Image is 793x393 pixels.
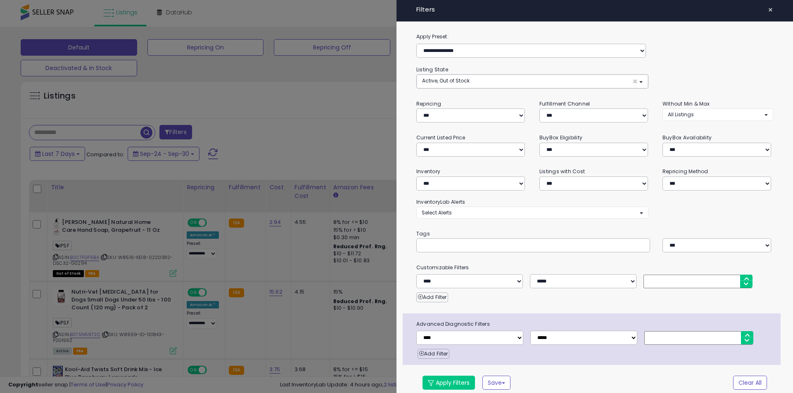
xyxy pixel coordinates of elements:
[416,292,448,302] button: Add Filter
[410,263,779,272] small: Customizable Filters
[416,134,465,141] small: Current Listed Price
[416,198,465,205] small: InventoryLab Alerts
[418,349,449,359] button: Add Filter
[417,75,648,88] button: Active, Out of Stock ×
[423,376,475,390] button: Apply Filters
[416,66,448,73] small: Listing State
[416,168,440,175] small: Inventory
[539,100,590,107] small: Fulfillment Channel
[662,168,708,175] small: Repricing Method
[765,4,776,16] button: ×
[662,134,712,141] small: BuyBox Availability
[422,77,470,84] span: Active, Out of Stock
[416,6,773,13] h4: Filters
[539,134,582,141] small: BuyBox Eligibility
[422,209,452,216] span: Select Alerts
[416,100,441,107] small: Repricing
[410,229,779,238] small: Tags
[410,320,781,329] span: Advanced Diagnostic Filters
[632,77,638,86] span: ×
[668,111,694,118] span: All Listings
[539,168,585,175] small: Listings with Cost
[482,376,510,390] button: Save
[410,32,779,41] label: Apply Preset:
[733,376,767,390] button: Clear All
[416,207,648,219] button: Select Alerts
[662,108,773,120] button: All Listings
[768,4,773,16] span: ×
[662,100,710,107] small: Without Min & Max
